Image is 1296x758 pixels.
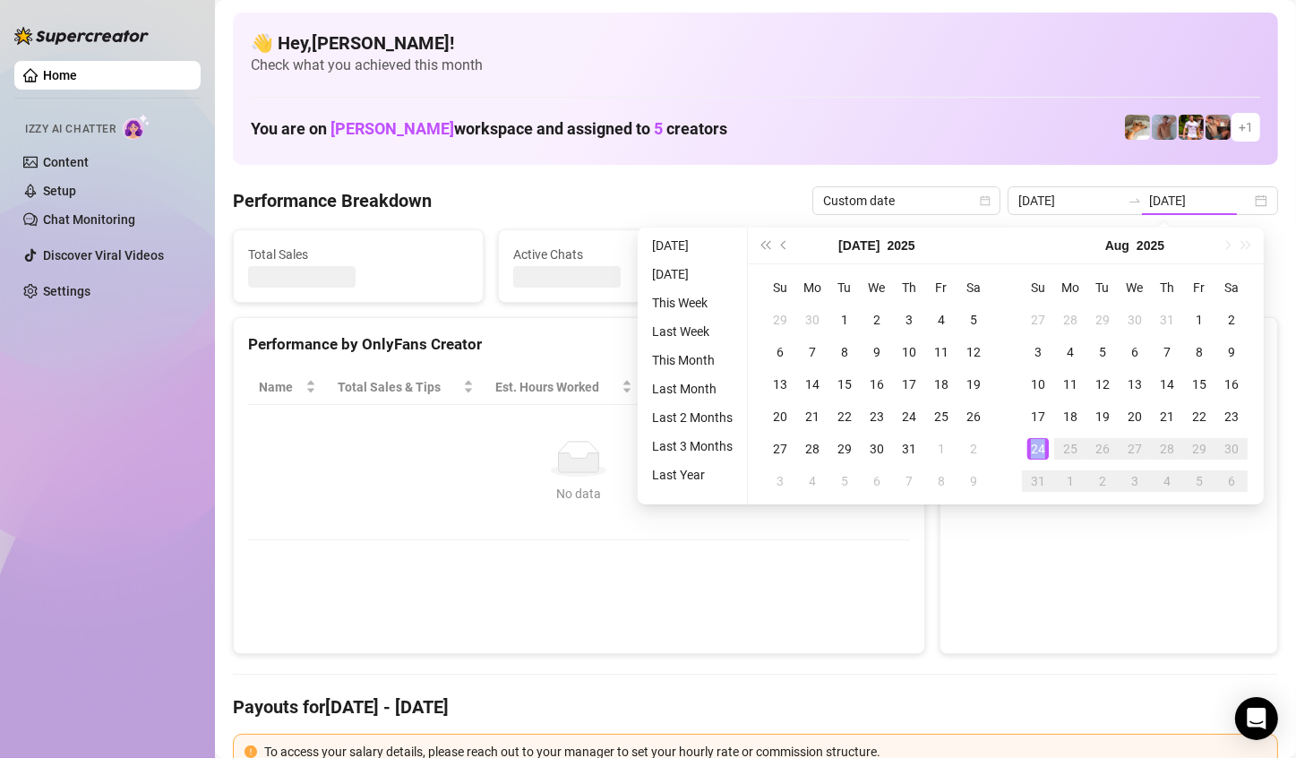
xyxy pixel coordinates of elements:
[14,27,149,45] img: logo-BBDzfeDw.svg
[823,187,990,214] span: Custom date
[123,114,150,140] img: AI Chatter
[248,245,468,264] span: Total Sales
[1179,115,1204,140] img: Hector
[259,377,302,397] span: Name
[233,188,432,213] h4: Performance Breakdown
[762,370,909,405] th: Chat Conversion
[495,377,618,397] div: Est. Hours Worked
[248,370,327,405] th: Name
[955,332,1263,357] div: Sales by OnlyFans Creator
[248,332,910,357] div: Performance by OnlyFans Creator
[233,694,1278,719] h4: Payouts for [DATE] - [DATE]
[1125,115,1150,140] img: Zac
[1235,697,1278,740] div: Open Intercom Messenger
[327,370,485,405] th: Total Sales & Tips
[43,68,77,82] a: Home
[251,119,727,139] h1: You are on workspace and assigned to creators
[654,377,738,397] span: Sales / Hour
[1018,191,1120,211] input: Start date
[778,245,999,264] span: Messages Sent
[266,484,892,504] div: No data
[251,30,1260,56] h4: 👋 Hey, [PERSON_NAME] !
[338,377,459,397] span: Total Sales & Tips
[1239,117,1253,137] span: + 1
[43,155,89,169] a: Content
[1152,115,1177,140] img: Joey
[1206,115,1231,140] img: Osvaldo
[1128,194,1142,208] span: swap-right
[251,56,1260,75] span: Check what you achieved this month
[43,212,135,227] a: Chat Monitoring
[43,184,76,198] a: Setup
[773,377,884,397] span: Chat Conversion
[43,248,164,263] a: Discover Viral Videos
[654,119,663,138] span: 5
[980,195,991,206] span: calendar
[1128,194,1142,208] span: to
[513,245,734,264] span: Active Chats
[1149,191,1251,211] input: End date
[43,284,90,298] a: Settings
[245,745,257,758] span: exclamation-circle
[643,370,763,405] th: Sales / Hour
[330,119,454,138] span: [PERSON_NAME]
[25,121,116,138] span: Izzy AI Chatter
